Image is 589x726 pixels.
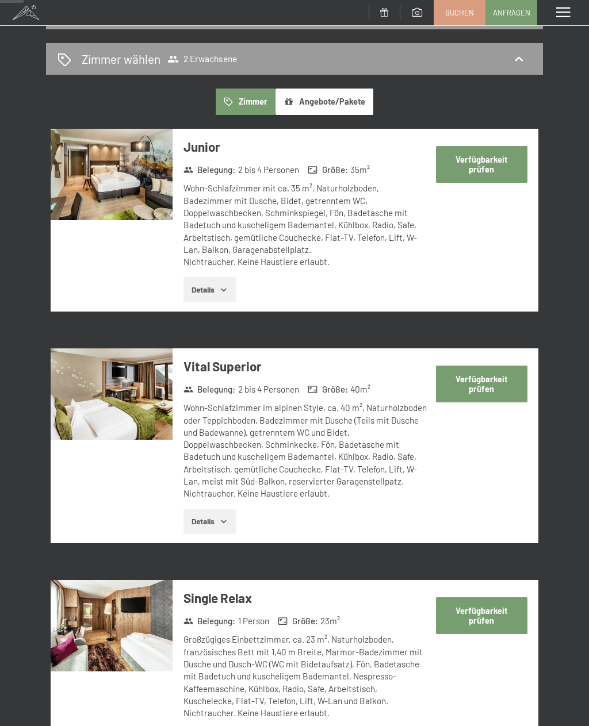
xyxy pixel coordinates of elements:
[183,277,236,302] button: Details
[183,358,429,375] h3: Vital Superior
[183,182,429,268] div: Wohn-Schlafzimmer mit ca. 35 m², Naturholzboden, Badezimmer mit Dusche, Bidet, getrenntem WC, Dop...
[238,383,299,395] span: 2 bis 4 Personen
[183,164,236,176] strong: Belegung :
[436,146,527,182] button: Verfügbarkeit prüfen
[51,348,173,440] img: mss_renderimg.php
[238,615,269,627] span: 1 Person
[183,138,429,156] h3: Junior
[320,615,340,627] span: 23 m²
[216,89,276,115] button: Zimmer
[445,7,474,18] span: Buchen
[493,7,530,18] span: Anfragen
[183,402,429,500] div: Wohn-Schlafzimmer im alpinen Style, ca. 40 m², Naturholzboden oder Teppichboden, Badezimmer mit D...
[276,89,373,115] button: Angebote/Pakete
[167,53,237,65] span: 2 Erwachsene
[183,633,429,719] div: Großzügiges Einbettzimmer, ca. 23 m², Naturholzboden, französisches Bett mit 1,40 m Breite, Marmo...
[183,615,236,627] strong: Belegung :
[82,51,160,67] h2: Zimmer wählen
[486,1,537,25] a: Anfragen
[436,366,527,402] button: Verfügbarkeit prüfen
[51,580,173,671] img: mss_renderimg.php
[436,597,527,633] button: Verfügbarkeit prüfen
[434,1,485,25] a: Buchen
[51,129,173,220] img: mss_renderimg.php
[183,383,236,395] strong: Belegung :
[183,589,429,607] h3: Single Relax
[308,383,348,395] strong: Größe :
[350,164,370,176] span: 35 m²
[278,615,318,627] strong: Größe :
[308,164,348,176] strong: Größe :
[238,164,299,176] span: 2 bis 4 Personen
[350,383,370,395] span: 40 m²
[183,509,236,535] button: Details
